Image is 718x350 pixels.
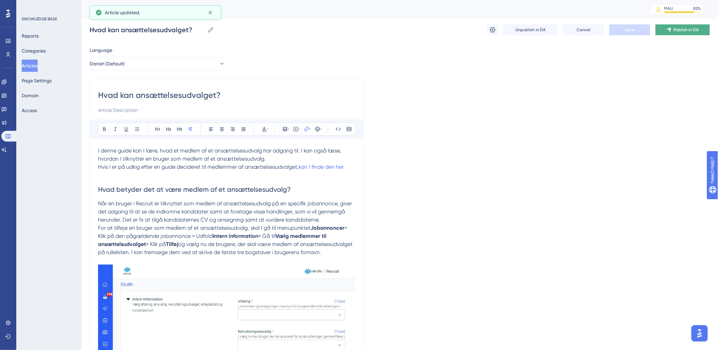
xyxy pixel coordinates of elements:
[90,57,225,70] button: Danish (Default)
[166,241,178,247] strong: Tilføj
[310,225,344,231] strong: Jobannoncer
[22,16,57,22] div: KNOWLEDGE BASE
[98,90,355,101] input: Article Title
[98,200,353,223] span: Når en bruger i Recruit er tilknyttet som medlem af ansættelsesudvalg på en specifik jobannonce, ...
[16,2,42,10] span: Need Help?
[90,5,633,14] div: Hvad kan ansættelsesudvalget?
[563,24,604,35] button: Cancel
[299,164,345,170] a: kan I finde den her.
[689,323,710,344] iframe: UserGuiding AI Assistant Launcher
[22,45,46,57] button: Categories
[674,27,699,33] span: Publish in DA
[22,75,52,87] button: Page Settings
[90,60,125,68] span: Danish (Default)
[258,233,276,239] span: > Gå til
[22,104,37,117] button: Access
[609,24,650,35] button: Save
[98,164,299,170] span: Hvis I er på udkig efter en guide decideret til medlemmer af ansættelsesudvalget,
[146,241,166,247] span: > Klik på
[98,106,355,114] input: Article Description
[515,27,546,33] span: Unpublish in DA
[213,233,258,239] strong: Intern information
[22,30,39,42] button: Reports
[105,8,140,17] span: Article updated.
[577,27,591,33] span: Cancel
[22,60,38,72] button: Articles
[98,185,291,193] span: Hvad betyder det at være medlem af et ansættelsesudvalg?
[98,147,342,162] span: I denne guide kan I lære, hvad et medlem af et ansættelsesudvalg har adgang til. I kan også læse,...
[90,25,205,35] input: Article Name
[22,89,39,102] button: Domain
[90,46,112,54] span: Language
[694,6,701,11] div: 82 %
[625,27,635,33] span: Save
[98,241,354,255] span: og vælg nu de brugere, der skal være medlem af ansættelsesudvalget på rullelisten. I kan fremsøge...
[664,6,673,11] div: MAU
[504,24,558,35] button: Unpublish in DA
[656,24,710,35] button: Publish in DA
[98,225,310,231] span: For at tilføje en bruger som medlem af et ansættelsesudvalg, skal I gå til menupunktet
